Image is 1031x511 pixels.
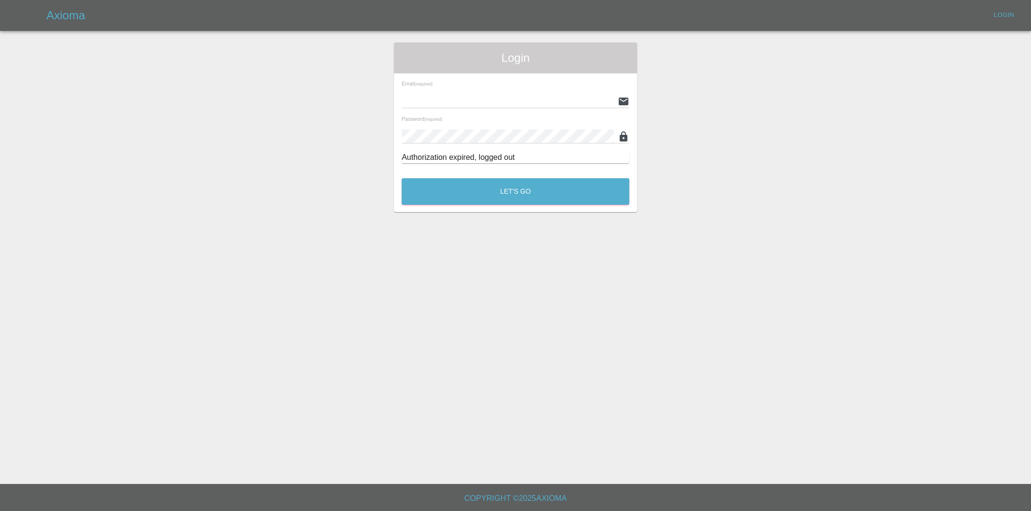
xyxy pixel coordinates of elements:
[46,8,85,23] h5: Axioma
[8,492,1023,505] h6: Copyright © 2025 Axioma
[402,152,629,163] div: Authorization expired, logged out
[402,81,433,86] span: Email
[402,178,629,205] button: Let's Go
[402,116,442,122] span: Password
[988,8,1019,23] a: Login
[402,50,629,66] span: Login
[424,117,442,122] small: (required)
[415,82,433,86] small: (required)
